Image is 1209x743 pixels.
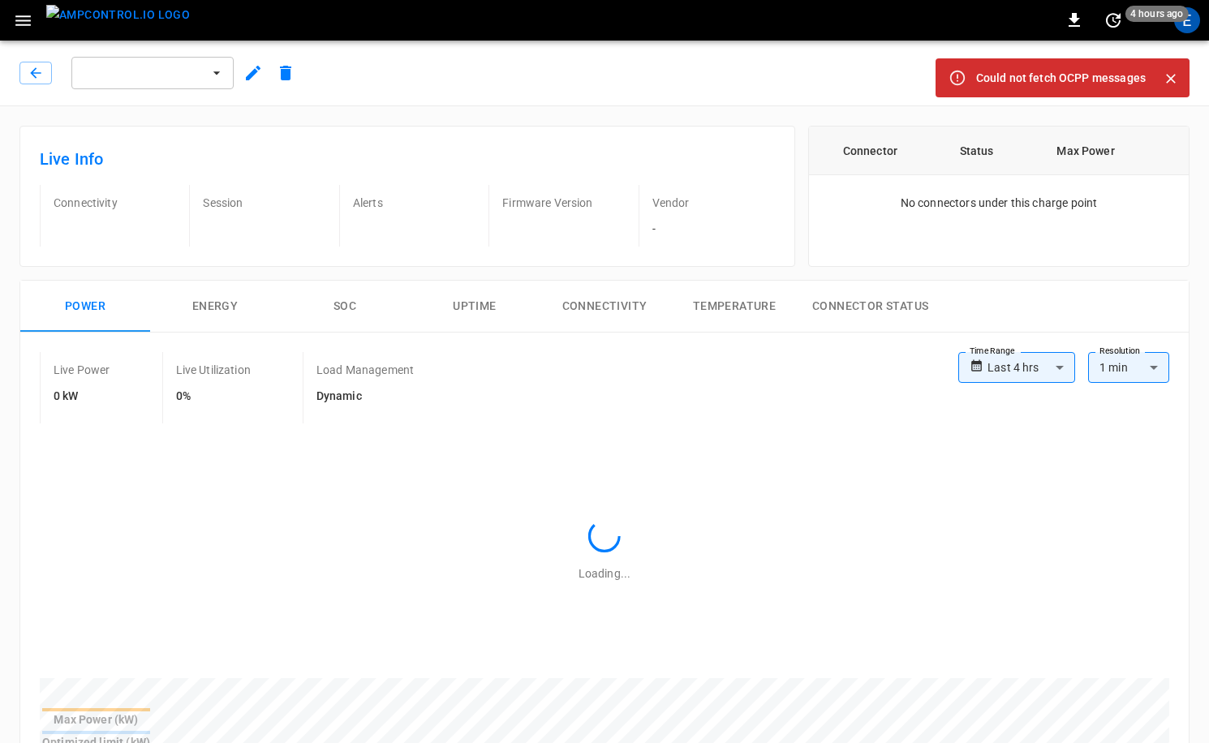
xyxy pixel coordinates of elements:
[1125,6,1189,22] span: 4 hours ago
[652,221,775,237] p: -
[353,195,475,211] p: Alerts
[809,127,931,175] th: Connector
[316,388,414,406] h6: Dynamic
[54,362,110,378] p: Live Power
[54,388,110,406] h6: 0 kW
[40,146,775,172] h6: Live Info
[579,567,630,580] span: Loading...
[799,281,941,333] button: Connector Status
[652,195,775,211] p: Vendor
[150,281,280,333] button: Energy
[1099,345,1140,358] label: Resolution
[976,63,1146,92] div: Could not fetch OCPP messages
[1100,7,1126,33] button: set refresh interval
[203,195,325,211] p: Session
[540,281,669,333] button: Connectivity
[176,362,251,378] p: Live Utilization
[970,345,1015,358] label: Time Range
[809,127,1189,175] table: connector table
[901,195,1098,211] p: No connectors under this charge point
[280,281,410,333] button: SOC
[502,195,625,211] p: Firmware Version
[54,195,176,211] p: Connectivity
[931,127,1022,175] th: Status
[410,281,540,333] button: Uptime
[669,281,799,333] button: Temperature
[316,362,414,378] p: Load Management
[1174,7,1200,33] div: profile-icon
[176,388,251,406] h6: 0%
[1022,127,1150,175] th: Max Power
[20,281,150,333] button: Power
[987,352,1075,383] div: Last 4 hrs
[46,5,190,25] img: ampcontrol.io logo
[1159,67,1183,91] button: Close
[1088,352,1169,383] div: 1 min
